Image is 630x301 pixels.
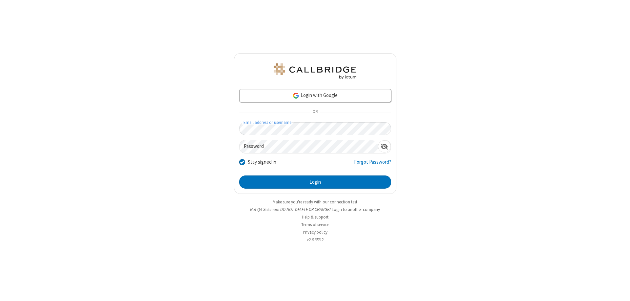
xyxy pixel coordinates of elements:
li: Not QA Selenium DO NOT DELETE OR CHANGE? [234,206,396,213]
a: Terms of service [301,222,329,227]
img: google-icon.png [292,92,300,99]
img: QA Selenium DO NOT DELETE OR CHANGE [272,63,358,79]
label: Stay signed in [248,158,276,166]
input: Email address or username [239,122,391,135]
button: Login to another company [332,206,380,213]
button: Login [239,175,391,189]
a: Forgot Password? [354,158,391,171]
a: Help & support [302,214,328,220]
a: Login with Google [239,89,391,102]
input: Password [240,140,378,153]
a: Make sure you're ready with our connection test [273,199,357,205]
span: OR [310,108,320,117]
a: Privacy policy [303,229,327,235]
div: Show password [378,140,391,152]
li: v2.6.353.2 [234,237,396,243]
